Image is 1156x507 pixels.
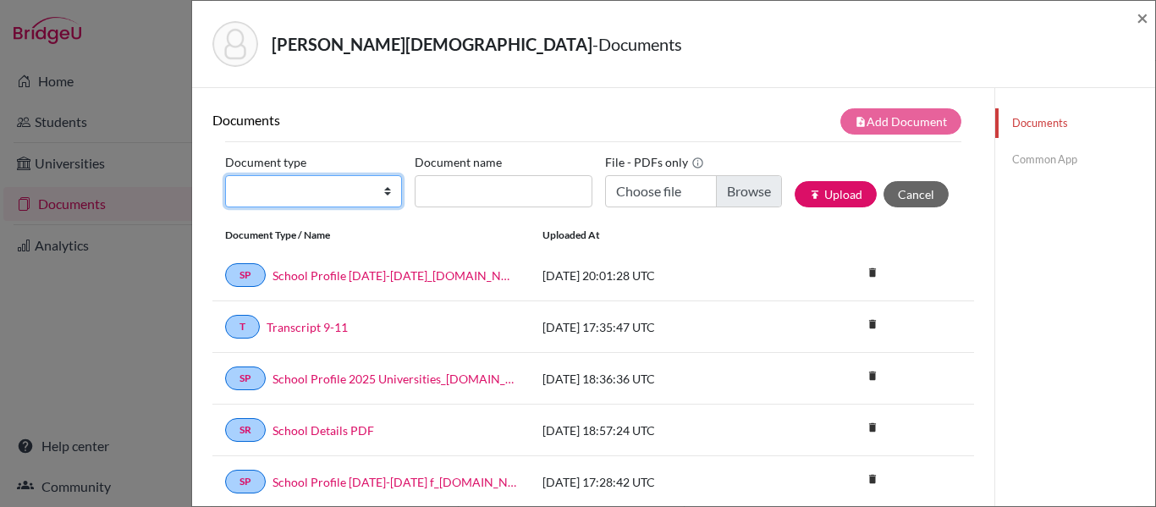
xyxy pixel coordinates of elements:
[225,263,266,287] a: SP
[860,366,885,389] a: delete
[530,473,784,491] div: [DATE] 17:28:42 UTC
[860,417,885,440] a: delete
[840,108,961,135] button: note_addAdd Document
[415,149,502,175] label: Document name
[272,370,517,388] a: School Profile 2025 Universities_[DOMAIN_NAME]_wide
[530,422,784,439] div: [DATE] 18:57:24 UTC
[212,112,593,128] h6: Documents
[855,116,867,128] i: note_add
[592,34,682,54] span: - Documents
[860,260,885,285] i: delete
[860,415,885,440] i: delete
[995,145,1155,174] a: Common App
[225,418,266,442] a: SR
[530,370,784,388] div: [DATE] 18:36:36 UTC
[225,470,266,493] a: SP
[884,181,949,207] button: Cancel
[225,366,266,390] a: SP
[860,469,885,492] a: delete
[605,149,704,175] label: File - PDFs only
[212,228,530,243] div: Document Type / Name
[1137,5,1148,30] span: ×
[1137,8,1148,28] button: Close
[530,318,784,336] div: [DATE] 17:35:47 UTC
[860,314,885,337] a: delete
[995,108,1155,138] a: Documents
[530,267,784,284] div: [DATE] 20:01:28 UTC
[809,189,821,201] i: publish
[795,181,877,207] button: publishUpload
[272,34,592,54] strong: [PERSON_NAME][DEMOGRAPHIC_DATA]
[267,318,348,336] a: Transcript 9-11
[860,466,885,492] i: delete
[225,149,306,175] label: Document type
[860,363,885,389] i: delete
[272,422,374,439] a: School Details PDF
[225,315,260,339] a: T
[860,262,885,285] a: delete
[530,228,784,243] div: Uploaded at
[272,473,517,491] a: School Profile [DATE]-[DATE] f_[DOMAIN_NAME]_wide
[272,267,517,284] a: School Profile [DATE]-[DATE]_[DOMAIN_NAME]_wide
[860,311,885,337] i: delete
